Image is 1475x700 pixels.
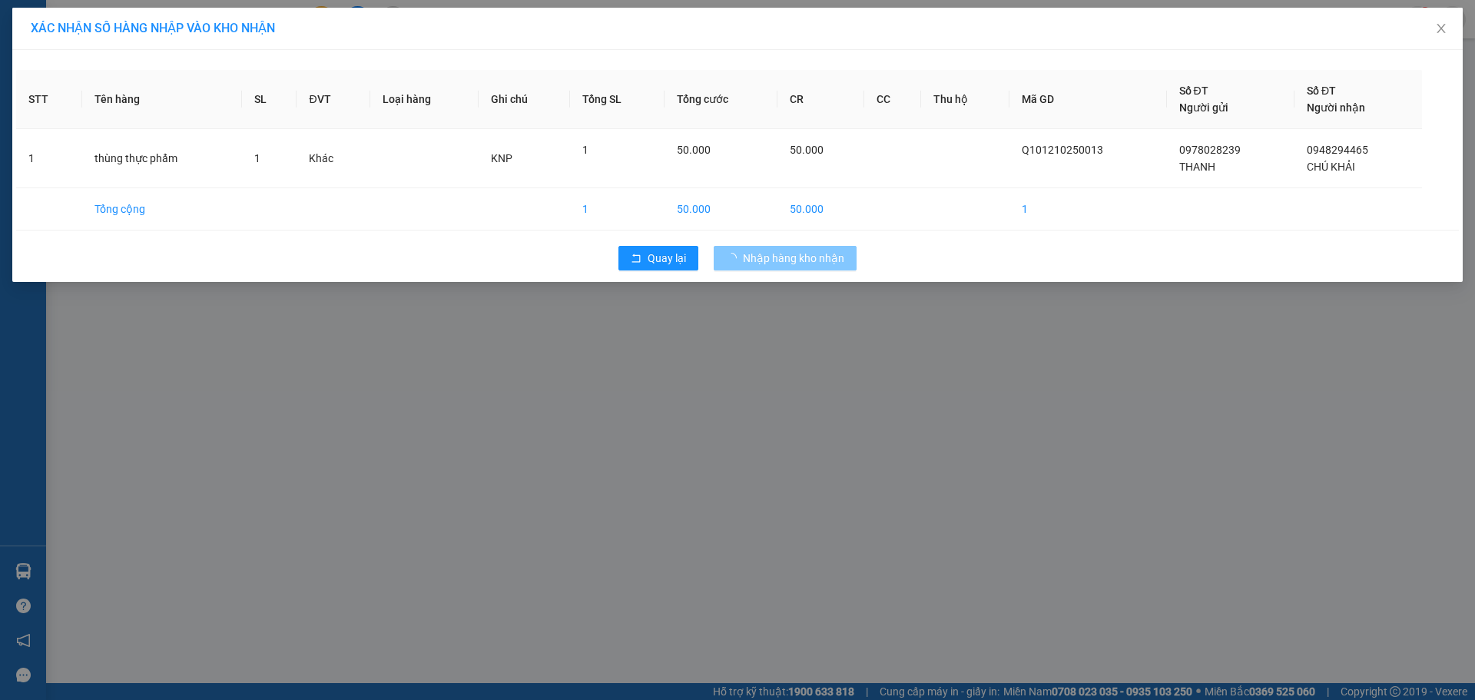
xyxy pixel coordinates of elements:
th: Tổng cước [665,70,777,129]
td: 50.000 [665,188,777,231]
td: Khác [297,129,370,188]
span: CHÚ KHẢI [1307,161,1355,173]
span: 0978028239 [1179,144,1241,156]
span: 50.000 [790,144,824,156]
span: 0948294465 [1307,144,1368,156]
th: Mã GD [1009,70,1167,129]
span: Nhập hàng kho nhận [743,250,844,267]
span: close [1435,22,1447,35]
button: rollbackQuay lại [618,246,698,270]
td: Tổng cộng [82,188,242,231]
th: Tên hàng [82,70,242,129]
span: rollback [631,253,641,265]
span: Người nhận [1307,101,1365,114]
span: Số ĐT [1179,85,1208,97]
td: 1 [1009,188,1167,231]
span: 1 [254,152,260,164]
span: loading [726,253,743,264]
td: 50.000 [777,188,864,231]
span: Quay lại [648,250,686,267]
span: XÁC NHẬN SỐ HÀNG NHẬP VÀO KHO NHẬN [31,21,275,35]
span: Q101210250013 [1022,144,1103,156]
th: Thu hộ [921,70,1009,129]
span: Số ĐT [1307,85,1336,97]
span: 50.000 [677,144,711,156]
th: CR [777,70,864,129]
span: KNP [491,152,512,164]
th: ĐVT [297,70,370,129]
td: 1 [16,129,82,188]
span: Người gửi [1179,101,1228,114]
button: Close [1420,8,1463,51]
th: STT [16,70,82,129]
span: 1 [582,144,588,156]
span: THANH [1179,161,1215,173]
th: SL [242,70,297,129]
button: Nhập hàng kho nhận [714,246,857,270]
td: thùng thực phẩm [82,129,242,188]
th: Loại hàng [370,70,479,129]
th: Tổng SL [570,70,665,129]
th: CC [864,70,921,129]
th: Ghi chú [479,70,570,129]
td: 1 [570,188,665,231]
